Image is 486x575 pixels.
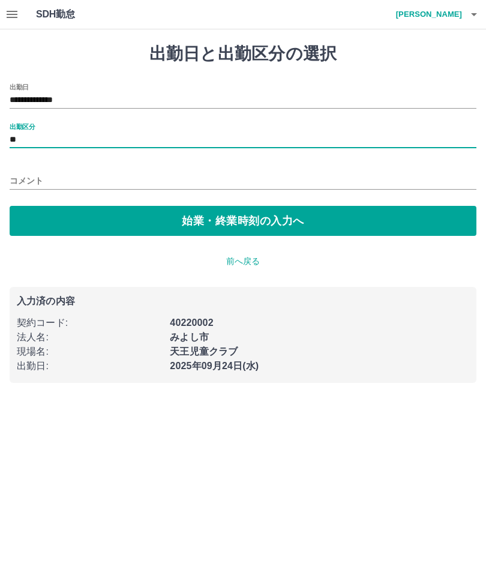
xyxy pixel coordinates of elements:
[10,44,476,64] h1: 出勤日と出勤区分の選択
[170,332,209,342] b: みよし市
[10,255,476,268] p: 前へ戻る
[17,345,163,359] p: 現場名 :
[170,361,259,371] b: 2025年09月24日(水)
[10,206,476,236] button: 始業・終業時刻の入力へ
[170,318,213,328] b: 40220002
[17,330,163,345] p: 法人名 :
[17,316,163,330] p: 契約コード :
[170,346,238,357] b: 天王児童クラブ
[10,122,35,131] label: 出勤区分
[17,359,163,373] p: 出勤日 :
[17,297,469,306] p: 入力済の内容
[10,82,29,91] label: 出勤日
